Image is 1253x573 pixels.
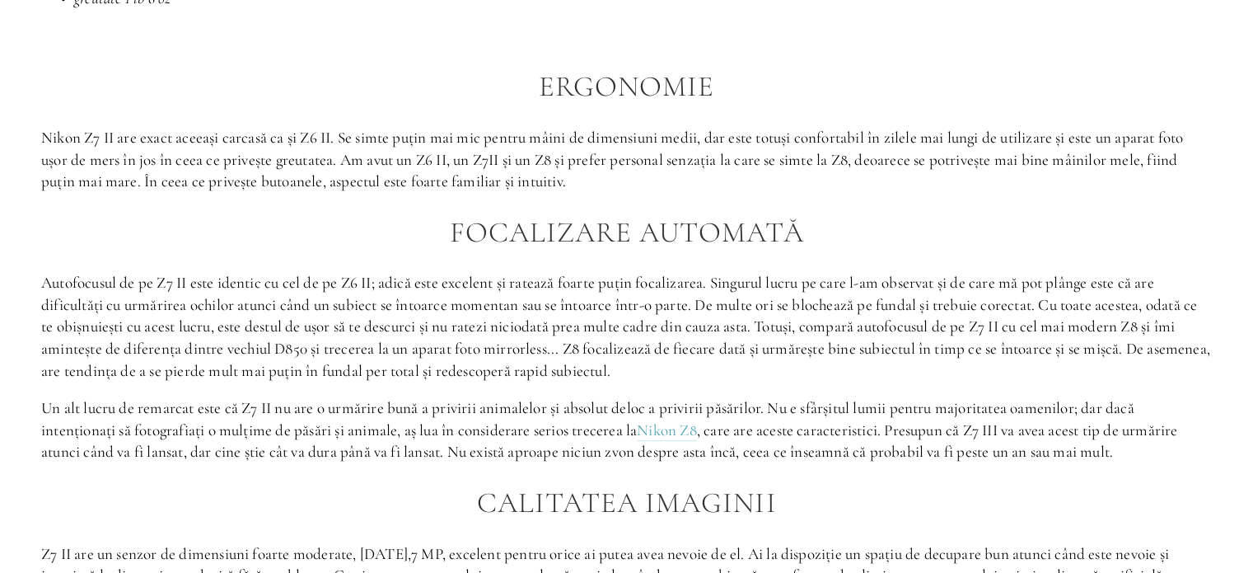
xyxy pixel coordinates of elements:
[450,215,804,250] font: Focalizare automată
[539,69,714,104] font: Ergonomie
[41,128,1187,190] font: Nikon Z7 II are exact aceeași carcasă ca și Z6 II. Se simte puțin mai mic pentru mâini de dimensi...
[637,420,697,439] font: Nikon Z8
[637,420,697,441] a: Nikon Z8
[477,486,777,520] font: Calitatea imaginii
[41,398,1138,439] font: Un alt lucru de remarcat este că Z7 II nu are o urmărire bună a privirii animalelor și absolut de...
[41,273,1213,379] font: Autofocusul de pe Z7 II este identic cu cel de pe Z6 II; adică este excelent și ratează foarte pu...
